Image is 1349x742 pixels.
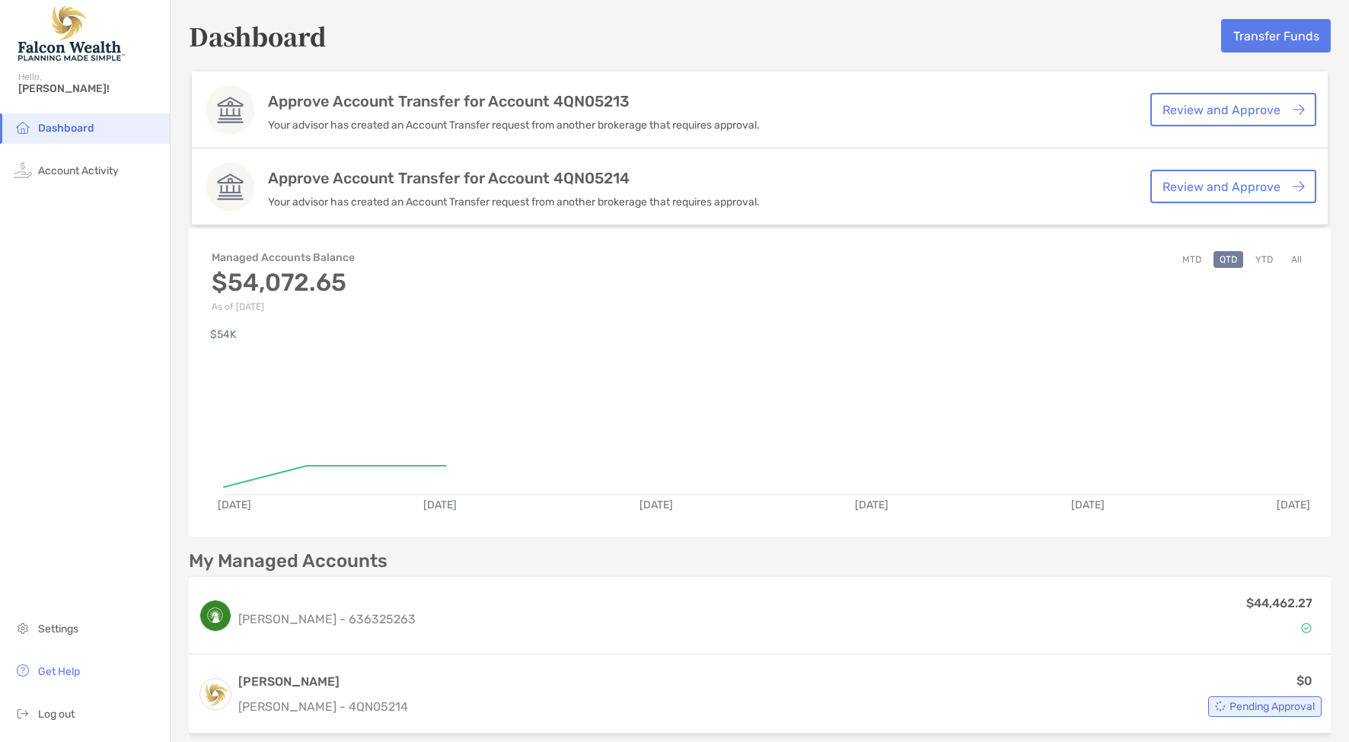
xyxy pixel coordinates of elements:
img: Default icon bank [206,85,255,135]
p: Your advisor has created an Account Transfer request from another brokerage that requires approval. [268,196,760,209]
button: All [1285,251,1308,268]
span: [PERSON_NAME]! [18,82,161,95]
img: activity icon [14,161,32,179]
img: logout icon [14,704,32,722]
img: Account Status icon [1301,623,1312,633]
p: [PERSON_NAME] - 4QN05214 [238,697,408,716]
text: [DATE] [639,498,673,511]
img: button icon [1292,104,1305,116]
span: Get Help [38,665,80,678]
img: settings icon [14,619,32,637]
text: [DATE] [218,498,251,511]
img: Falcon Wealth Planning Logo [18,6,125,61]
text: [DATE] [1277,498,1310,511]
span: Dashboard [38,122,94,135]
span: Account Activity [38,164,119,177]
text: [DATE] [855,498,888,511]
img: button icon [1292,181,1305,193]
span: Log out [38,708,75,721]
text: [DATE] [1071,498,1105,511]
button: YTD [1249,251,1279,268]
p: Your advisor has created an Account Transfer request from another brokerage that requires approval. [268,119,760,132]
p: $44,462.27 [1246,594,1312,613]
img: Account Status icon [1215,701,1226,712]
h4: Approve Account Transfer for Account 4QN05214 [268,171,760,186]
text: [DATE] [423,498,457,511]
span: Pending Approval [1229,702,1315,711]
h4: Managed Accounts Balance [212,251,355,264]
img: logo account [200,679,231,709]
img: household icon [14,118,32,136]
a: Review and Approve [1150,170,1316,203]
img: Default icon bank [206,162,255,212]
text: $54K [210,328,237,341]
a: Review and Approve [1150,93,1316,126]
p: As of [DATE] [212,301,355,312]
h4: Approve Account Transfer for Account 4QN05213 [268,94,760,109]
h3: $54,072.65 [212,268,355,297]
img: logo account [200,600,231,631]
p: My Managed Accounts [189,552,387,571]
span: Settings [38,623,78,635]
img: get-help icon [14,661,32,680]
p: $0 [1296,671,1312,690]
button: MTD [1176,251,1207,268]
button: Transfer Funds [1221,19,1331,53]
h5: Dashboard [189,18,327,53]
h3: [PERSON_NAME] [238,673,408,691]
button: QTD [1213,251,1243,268]
p: [PERSON_NAME] - 636325263 [238,610,416,629]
